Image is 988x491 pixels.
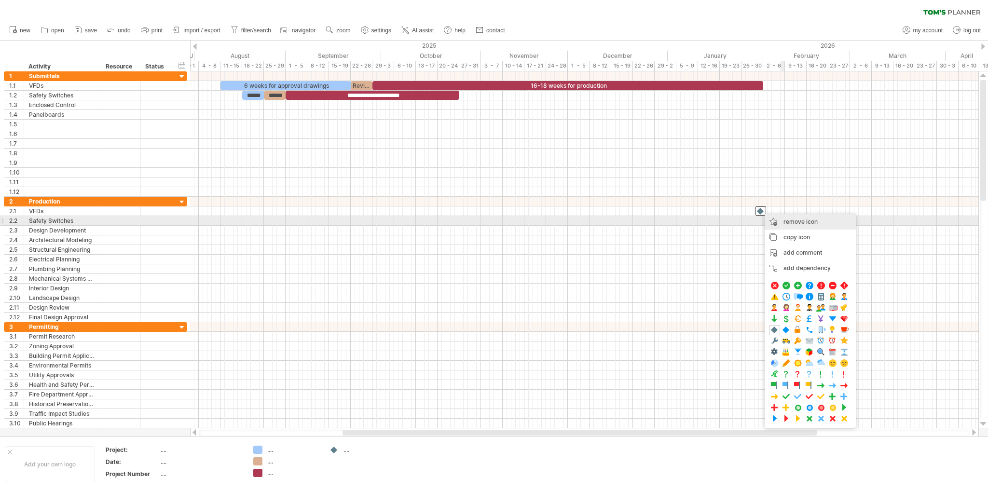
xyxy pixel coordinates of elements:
div: August 2025 [194,51,286,61]
div: .... [161,446,242,454]
div: Mechanical Systems Design [29,274,96,283]
a: print [138,24,165,37]
div: 2.9 [9,284,24,293]
div: 2.10 [9,293,24,302]
div: 29 - 3 [372,61,394,71]
div: February 2026 [763,51,850,61]
div: 1.9 [9,158,24,167]
div: 1.12 [9,187,24,196]
div: 1.5 [9,120,24,129]
div: 2.1 [9,206,24,216]
div: 1.3 [9,100,24,109]
div: VFDs [29,206,96,216]
div: Add your own logo [5,446,95,482]
div: 3 - 7 [481,61,503,71]
div: 10 - 14 [503,61,524,71]
div: Permit Research [29,332,96,341]
div: Panelboards [29,110,96,119]
div: Submittals [29,71,96,81]
div: Environmental Permits [29,361,96,370]
div: .... [161,458,242,466]
div: Safety Switches [29,216,96,225]
div: 6 - 10 [394,61,416,71]
div: 2.3 [9,226,24,235]
div: 23 - 27 [828,61,850,71]
div: 8 - 12 [307,61,329,71]
div: 2 - 6 [850,61,872,71]
div: Public Hearings [29,419,96,428]
div: Date: [106,458,159,466]
div: November 2025 [481,51,568,61]
div: .... [267,469,320,477]
div: 3 [9,322,24,331]
div: 3.8 [9,399,24,409]
div: Plumbing Planning [29,264,96,273]
div: 20 - 24 [438,61,459,71]
div: October 2025 [381,51,481,61]
div: 1 [9,71,24,81]
div: .... [343,446,396,454]
div: 3.2 [9,341,24,351]
div: 1 - 5 [568,61,590,71]
div: 3.6 [9,380,24,389]
div: 2.8 [9,274,24,283]
div: 24 - 28 [546,61,568,71]
div: .... [267,457,320,465]
div: 1.1 [9,81,24,90]
a: navigator [279,24,318,37]
span: remove icon [783,218,818,225]
div: 1.7 [9,139,24,148]
div: 2.2 [9,216,24,225]
div: 6 - 10 [959,61,980,71]
div: Architectural Modeling [29,235,96,245]
a: filter/search [228,24,274,37]
div: Historical Preservation Approval [29,399,96,409]
div: 2.12 [9,313,24,322]
div: 16-18 weeks for production [372,81,763,90]
div: 3.9 [9,409,24,418]
div: 29 - 2 [655,61,676,71]
div: Traffic Impact Studies [29,409,96,418]
div: 1.2 [9,91,24,100]
div: March 2026 [850,51,946,61]
div: Project Number [106,470,159,478]
span: log out [963,27,981,34]
div: Electrical Planning [29,255,96,264]
div: 3.4 [9,361,24,370]
div: January 2026 [668,51,763,61]
div: 5 - 9 [676,61,698,71]
div: Building Permit Application [29,351,96,360]
div: Resource [106,62,135,71]
div: Design Review [29,303,96,312]
a: open [38,24,67,37]
div: Final Design Approval [29,313,96,322]
div: Design Development [29,226,96,235]
a: log out [950,24,984,37]
span: filter/search [241,27,271,34]
div: 1.6 [9,129,24,138]
div: 25 - 29 [264,61,286,71]
span: new [20,27,30,34]
div: 15 - 19 [329,61,351,71]
div: 3.7 [9,390,24,399]
div: 2 - 6 [763,61,785,71]
a: contact [473,24,508,37]
div: 2.4 [9,235,24,245]
div: Permitting [29,322,96,331]
div: 27 - 31 [459,61,481,71]
div: add comment [765,245,856,260]
span: navigator [292,27,316,34]
span: copy icon [783,233,810,241]
span: help [454,27,466,34]
div: 22 - 26 [351,61,372,71]
div: Interior Design [29,284,96,293]
div: .... [161,470,242,478]
div: Review [351,81,372,90]
div: 19 - 23 [720,61,741,71]
div: Enclosed Control [29,100,96,109]
span: settings [371,27,391,34]
div: 3.5 [9,370,24,380]
div: 30 - 3 [937,61,959,71]
span: zoom [336,27,350,34]
span: my account [913,27,943,34]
